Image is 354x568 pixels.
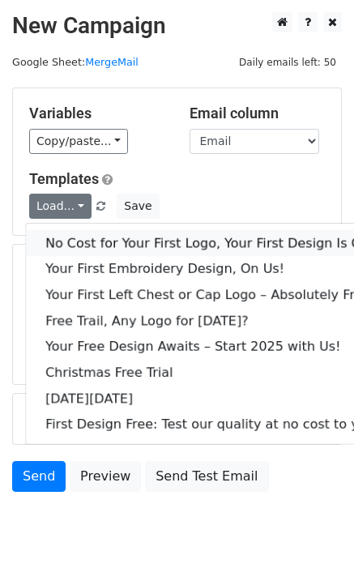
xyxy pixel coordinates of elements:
a: Preview [70,461,141,492]
a: Send [12,461,66,492]
a: MergeMail [85,56,139,68]
a: Load... [29,194,92,219]
span: Daily emails left: 50 [233,53,342,71]
a: Send Test Email [145,461,268,492]
a: Copy/paste... [29,129,128,154]
iframe: Chat Widget [273,490,354,568]
h5: Variables [29,105,165,122]
button: Save [117,194,159,219]
h5: Email column [190,105,326,122]
h2: New Campaign [12,12,342,40]
a: Templates [29,170,99,187]
small: Google Sheet: [12,56,139,68]
a: Daily emails left: 50 [233,56,342,68]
